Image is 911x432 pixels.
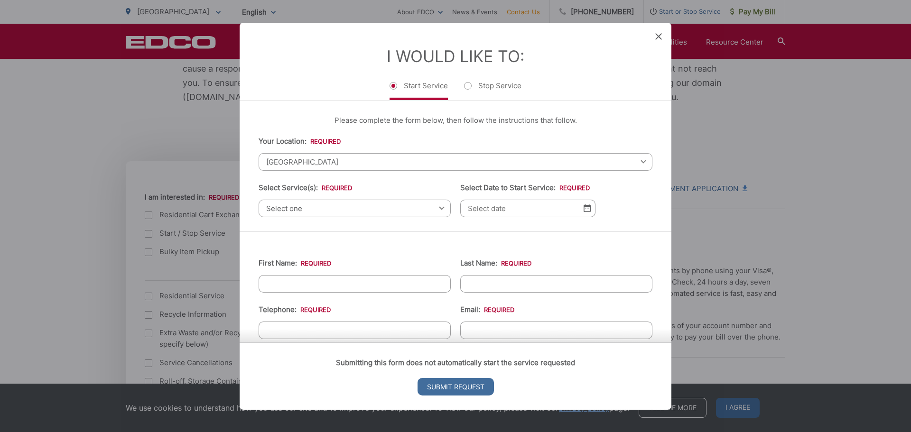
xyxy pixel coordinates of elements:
img: Select date [584,204,591,212]
label: I Would Like To: [387,46,524,65]
label: Last Name: [460,258,531,267]
input: Submit Request [418,378,494,395]
input: Select date [460,199,595,217]
p: Please complete the form below, then follow the instructions that follow. [259,114,652,126]
span: Select one [259,199,451,217]
label: Email: [460,305,514,313]
label: Telephone: [259,305,331,313]
label: Your Location: [259,137,341,145]
strong: Submitting this form does not automatically start the service requested [336,358,575,367]
span: [GEOGRAPHIC_DATA] [259,153,652,170]
label: Select Date to Start Service: [460,183,590,192]
label: Stop Service [464,81,521,100]
label: Start Service [390,81,448,100]
label: First Name: [259,258,331,267]
label: Select Service(s): [259,183,352,192]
